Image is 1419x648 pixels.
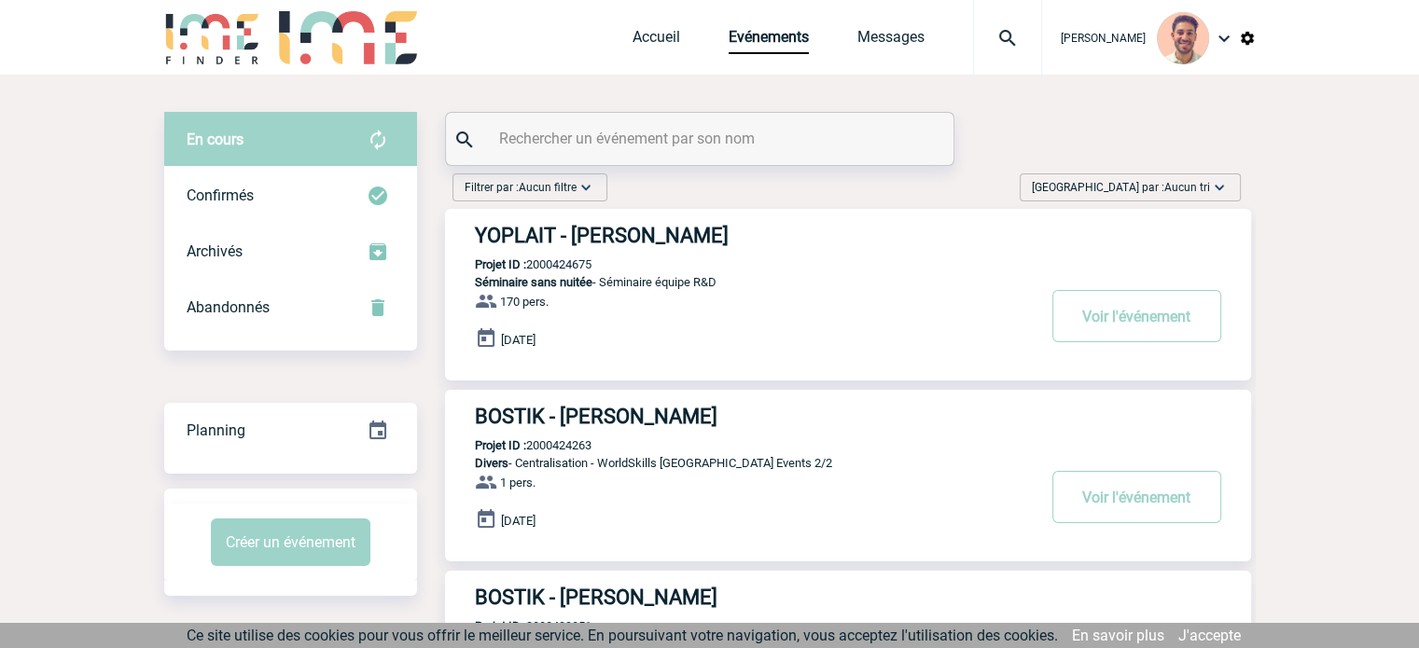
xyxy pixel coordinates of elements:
span: Filtrer par : [465,178,577,197]
a: Planning [164,402,417,457]
a: BOSTIK - [PERSON_NAME] [445,405,1251,428]
a: En savoir plus [1072,627,1164,644]
span: Séminaire sans nuitée [475,275,592,289]
img: baseline_expand_more_white_24dp-b.png [577,178,595,197]
span: [PERSON_NAME] [1061,32,1146,45]
a: J'accepte [1178,627,1241,644]
input: Rechercher un événement par son nom [494,125,910,152]
h3: BOSTIK - [PERSON_NAME] [475,586,1035,609]
b: Projet ID : [475,619,526,633]
span: Confirmés [187,186,254,204]
img: 132114-0.jpg [1157,12,1209,64]
div: Retrouvez ici tous les événements que vous avez décidé d'archiver [164,224,417,280]
a: BOSTIK - [PERSON_NAME] [445,586,1251,609]
a: YOPLAIT - [PERSON_NAME] [445,224,1251,247]
b: Projet ID : [475,257,526,271]
a: Messages [857,28,925,54]
h3: BOSTIK - [PERSON_NAME] [475,405,1035,428]
p: 2000423851 [445,619,591,633]
p: - Séminaire équipe R&D [445,275,1035,289]
p: 2000424675 [445,257,591,271]
img: IME-Finder [164,11,261,64]
span: Abandonnés [187,298,270,316]
span: Planning [187,421,245,439]
span: En cours [187,131,243,148]
h3: YOPLAIT - [PERSON_NAME] [475,224,1035,247]
div: Retrouvez ici tous vos événements annulés [164,280,417,336]
a: Accueil [633,28,680,54]
span: 170 pers. [500,295,549,309]
p: - Centralisation - WorldSkills [GEOGRAPHIC_DATA] Events 2/2 [445,456,1035,470]
img: baseline_expand_more_white_24dp-b.png [1210,178,1229,197]
p: 2000424263 [445,438,591,452]
span: [DATE] [501,514,536,528]
button: Créer un événement [211,518,370,566]
span: Ce site utilise des cookies pour vous offrir le meilleur service. En poursuivant votre navigation... [187,627,1058,644]
span: [GEOGRAPHIC_DATA] par : [1032,178,1210,197]
button: Voir l'événement [1052,290,1221,342]
span: Aucun filtre [519,181,577,194]
span: [DATE] [501,333,536,347]
div: Retrouvez ici tous vos évènements avant confirmation [164,112,417,168]
button: Voir l'événement [1052,471,1221,523]
span: Aucun tri [1164,181,1210,194]
span: Divers [475,456,508,470]
span: 1 pers. [500,476,536,489]
a: Evénements [729,28,809,54]
span: Archivés [187,242,243,260]
b: Projet ID : [475,438,526,452]
div: Retrouvez ici tous vos événements organisés par date et état d'avancement [164,403,417,459]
